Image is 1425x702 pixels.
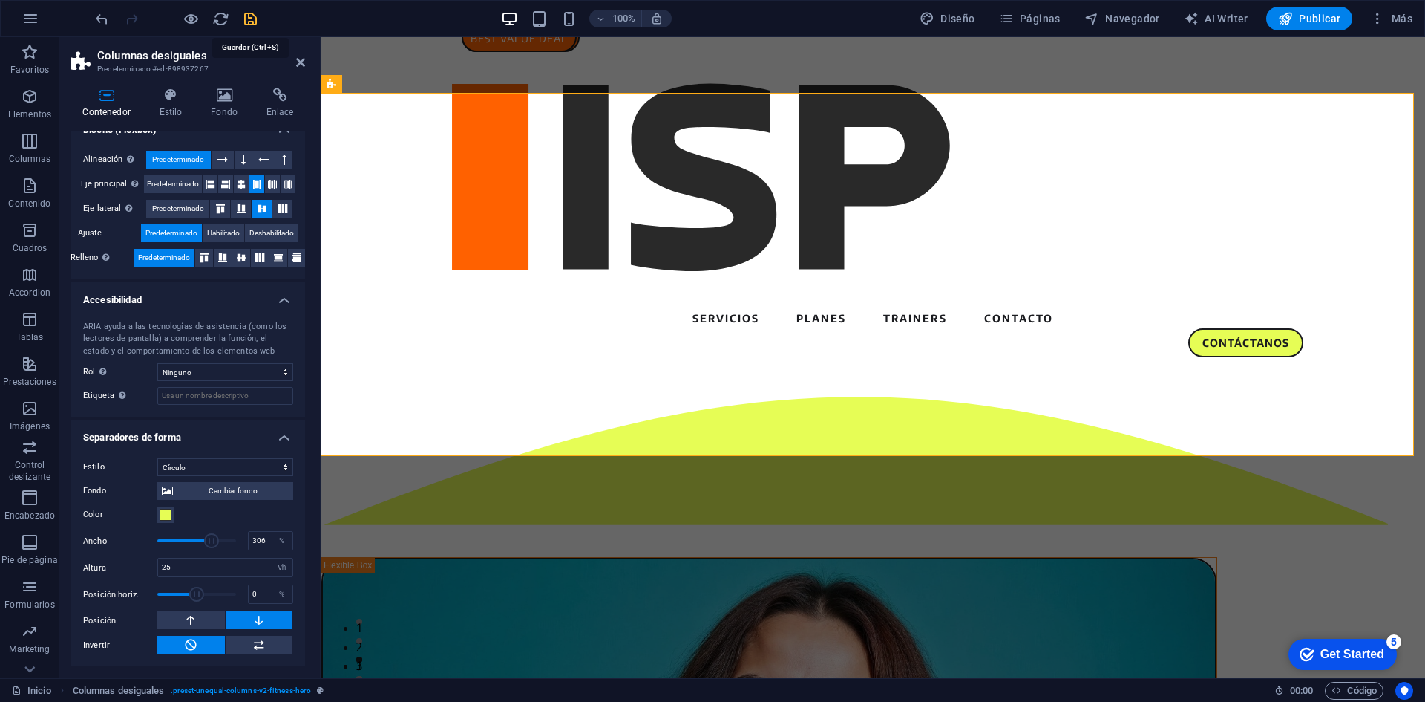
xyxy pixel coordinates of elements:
span: Predeterminado [152,151,204,169]
div: Get Started [44,16,108,30]
button: Predeterminado [141,224,202,242]
h4: Contenedor [71,88,148,119]
div: Diseño (Ctrl+Alt+Y) [914,7,981,30]
p: Imágenes [10,420,50,432]
p: Tablas [16,331,44,343]
p: Cuadros [13,242,47,254]
h3: Predeterminado #ed-898937267 [97,62,275,76]
div: ARIA ayuda a las tecnologías de asistencia (como los lectores de pantalla) a comprender la funció... [83,321,293,358]
div: 5 [110,3,125,18]
span: AI Writer [1184,11,1248,26]
label: Etiqueta [83,387,157,405]
span: Habilitado [207,224,240,242]
button: Navegador [1078,7,1166,30]
h4: Estilo [148,88,200,119]
label: Relleno [71,249,134,267]
span: : [1300,685,1303,696]
label: Color [83,506,157,524]
span: Diseño [920,11,975,26]
p: Favoritos [10,64,49,76]
label: Posición horiz. [83,591,157,599]
label: Alineación [83,151,146,169]
label: Ancho [83,537,157,545]
p: Pie de página [1,554,57,566]
p: Columnas [9,153,51,165]
p: Contenido [8,198,50,209]
p: Encabezado [4,510,55,521]
label: Ajuste [78,224,141,242]
span: Más [1370,11,1412,26]
button: save [241,10,259,27]
h6: 100% [612,10,635,27]
h4: Enlace [255,88,305,119]
h4: Accesibilidad [71,282,305,309]
i: Volver a cargar página [212,10,229,27]
span: Páginas [999,11,1061,26]
label: Posición [83,612,157,630]
label: Invertir [83,637,157,654]
div: % [272,585,292,603]
div: % [272,532,292,550]
span: Haz clic para seleccionar y doble clic para editar [73,682,165,700]
button: Predeterminado [146,151,211,169]
button: Predeterminado [134,249,194,267]
span: Predeterminado [147,175,199,193]
p: Prestaciones [3,376,56,388]
nav: breadcrumb [73,682,324,700]
div: Get Started 5 items remaining, 0% complete [12,7,120,39]
h4: Fondo [200,88,255,119]
button: Habilitado [203,224,244,242]
p: Elementos [8,108,51,120]
a: Haz clic para cancelar la selección y doble clic para abrir páginas [12,682,51,700]
span: Publicar [1278,11,1341,26]
span: . preset-unequal-columns-v2-fitness-hero [171,682,312,700]
button: 100% [589,10,642,27]
span: Navegador [1084,11,1160,26]
i: Al redimensionar, ajustar el nivel de zoom automáticamente para ajustarse al dispositivo elegido. [650,12,664,25]
i: Deshacer: Cambiar alto (Ctrl+Z) [94,10,111,27]
button: Cambiar fondo [157,482,293,500]
input: Usa un nombre descriptivo [157,387,293,405]
span: Rol [83,363,111,381]
button: Diseño [914,7,981,30]
p: Formularios [4,599,54,611]
button: Deshabilitado [245,224,298,242]
span: Predeterminado [138,249,190,267]
label: Eje principal [81,175,144,193]
span: Predeterminado [152,200,204,218]
span: 00 00 [1290,682,1313,700]
h2: Columnas desiguales [97,49,305,62]
label: Fondo [83,482,157,500]
h4: Separadores de forma [71,420,305,446]
label: Eje lateral [83,200,146,218]
button: Publicar [1266,7,1353,30]
i: Este elemento es un preajuste personalizable [317,686,324,695]
span: Cambiar fondo [177,482,289,500]
button: Más [1364,7,1418,30]
button: reload [212,10,229,27]
span: Predeterminado [145,224,197,242]
button: Usercentrics [1395,682,1413,700]
span: Código [1331,682,1377,700]
p: Marketing [9,643,50,655]
p: Accordion [9,287,50,299]
label: Altura [83,564,157,572]
button: AI Writer [1178,7,1254,30]
button: Código [1325,682,1383,700]
h6: Tiempo de la sesión [1274,682,1314,700]
button: Páginas [993,7,1067,30]
button: undo [93,10,111,27]
button: Predeterminado [144,175,202,193]
button: Predeterminado [146,200,209,218]
span: Deshabilitado [249,224,294,242]
span: Estilo [83,462,105,472]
